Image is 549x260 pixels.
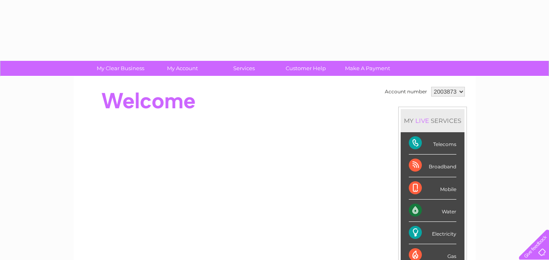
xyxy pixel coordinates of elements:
a: My Account [149,61,216,76]
a: Make A Payment [334,61,401,76]
a: Services [210,61,278,76]
div: Mobile [409,177,456,200]
a: My Clear Business [87,61,154,76]
div: Electricity [409,222,456,244]
div: Telecoms [409,132,456,155]
td: Account number [383,85,429,99]
div: MY SERVICES [401,109,464,132]
div: Broadband [409,155,456,177]
div: LIVE [414,117,431,125]
div: Water [409,200,456,222]
a: Customer Help [272,61,339,76]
